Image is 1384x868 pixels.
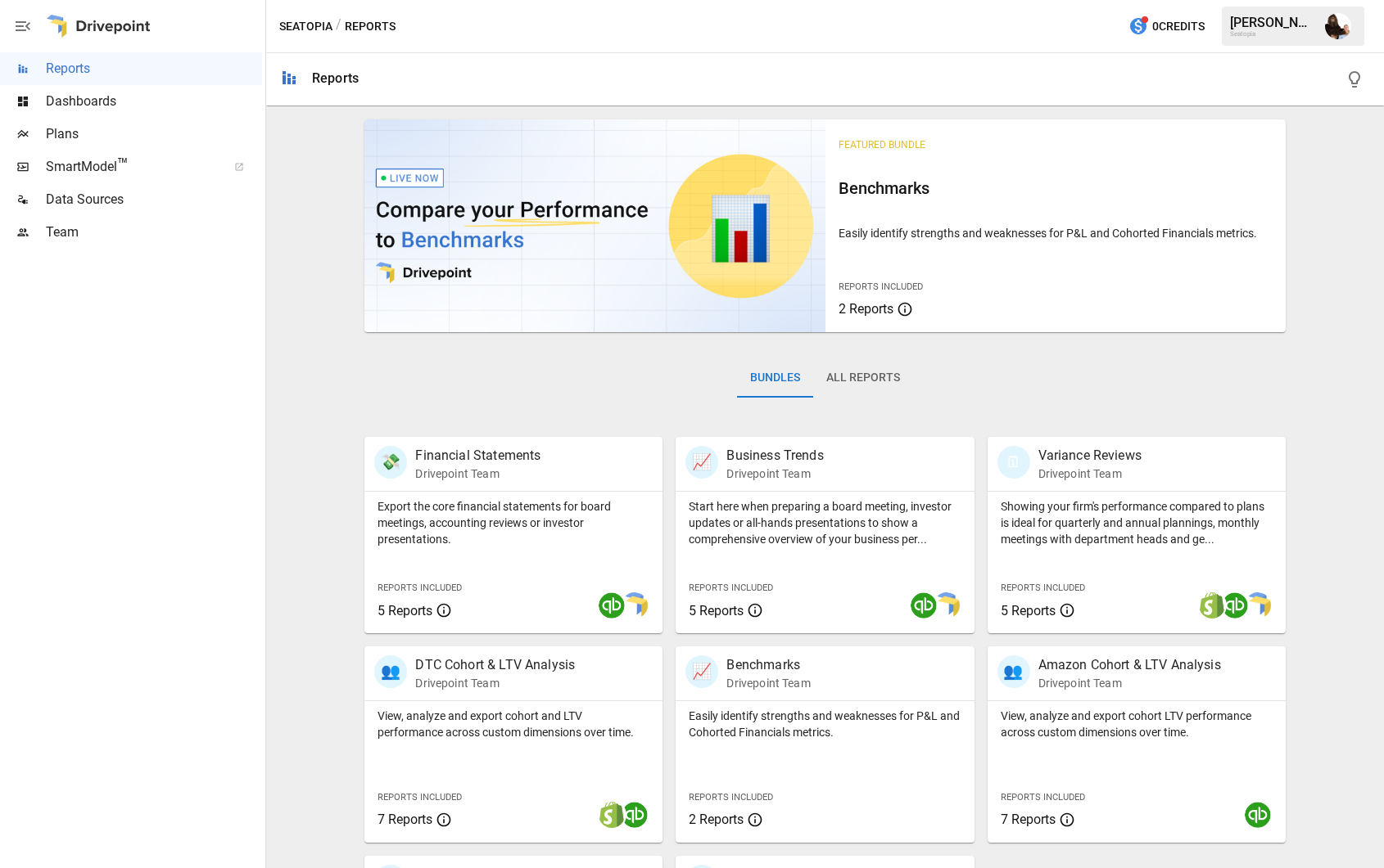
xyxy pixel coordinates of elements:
[599,802,625,828] img: shopify
[689,603,744,618] span: 5 Reports
[415,655,575,675] p: DTC Cohort & LTV Analysis
[374,446,407,479] div: 💸
[911,592,937,618] img: quickbooks
[813,358,913,398] button: All Reports
[839,175,1273,201] h6: Benchmarks
[46,92,262,111] span: Dashboards
[378,708,649,740] p: View, analyze and export cohort and LTV performance across custom dimensions over time.
[46,190,262,209] span: Data Sources
[1001,708,1273,740] p: View, analyze and export cohort LTV performance across custom dimensions over time.
[689,498,961,547] p: Start here when preparing a board meeting, investor updates or all-hands presentations to show a ...
[726,446,823,465] p: Business Trends
[364,119,825,332] img: video thumbnail
[685,446,718,479] div: 📈
[117,155,129,175] span: ™
[622,802,648,828] img: quickbooks
[1222,592,1248,618] img: quickbooks
[839,139,925,151] span: Featured Bundle
[46,157,216,177] span: SmartModel
[934,592,960,618] img: smart model
[374,655,407,688] div: 👥
[726,655,810,675] p: Benchmarks
[378,603,432,618] span: 5 Reports
[997,655,1030,688] div: 👥
[689,792,773,803] span: Reports Included
[415,675,575,691] p: Drivepoint Team
[1038,675,1221,691] p: Drivepoint Team
[839,281,923,292] span: Reports Included
[312,70,359,86] div: Reports
[1245,592,1271,618] img: smart model
[1001,792,1085,803] span: Reports Included
[1199,592,1225,618] img: shopify
[378,812,432,827] span: 7 Reports
[1230,15,1315,30] div: [PERSON_NAME]
[685,655,718,688] div: 📈
[378,498,649,547] p: Export the core financial statements for board meetings, accounting reviews or investor presentat...
[997,446,1030,479] div: 🗓
[46,223,262,242] span: Team
[46,59,262,79] span: Reports
[336,16,341,37] div: /
[1001,582,1085,593] span: Reports Included
[46,124,262,144] span: Plans
[726,465,823,482] p: Drivepoint Team
[378,582,462,593] span: Reports Included
[1038,655,1221,675] p: Amazon Cohort & LTV Analysis
[599,592,625,618] img: quickbooks
[378,792,462,803] span: Reports Included
[689,708,961,740] p: Easily identify strengths and weaknesses for P&L and Cohorted Financials metrics.
[1315,3,1361,49] button: Ryan Dranginis
[1230,30,1315,38] div: Seatopia
[279,16,332,37] button: Seatopia
[1245,802,1271,828] img: quickbooks
[1038,446,1142,465] p: Variance Reviews
[622,592,648,618] img: smart model
[1122,11,1211,42] button: 0Credits
[1152,16,1205,37] span: 0 Credits
[1001,812,1056,827] span: 7 Reports
[689,812,744,827] span: 2 Reports
[1325,13,1351,39] img: Ryan Dranginis
[1038,465,1142,482] p: Drivepoint Team
[839,225,1273,241] p: Easily identify strengths and weaknesses for P&L and Cohorted Financials metrics.
[689,582,773,593] span: Reports Included
[415,465,540,482] p: Drivepoint Team
[1001,498,1273,547] p: Showing your firm's performance compared to plans is ideal for quarterly and annual plannings, mo...
[726,675,810,691] p: Drivepoint Team
[737,358,813,398] button: Bundles
[1001,603,1056,618] span: 5 Reports
[839,301,893,317] span: 2 Reports
[415,446,540,465] p: Financial Statements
